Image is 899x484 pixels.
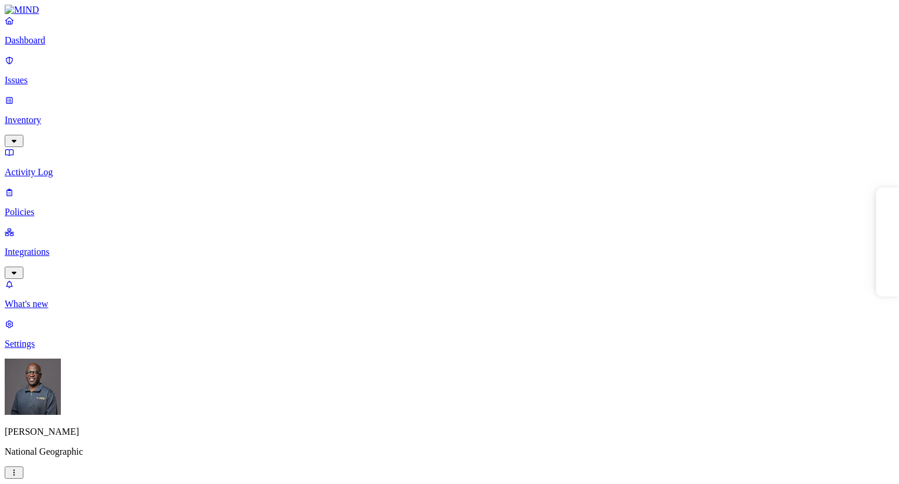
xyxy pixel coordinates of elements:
p: Activity Log [5,167,894,178]
img: MIND [5,5,39,15]
a: Settings [5,319,894,349]
p: Dashboard [5,35,894,46]
p: Settings [5,339,894,349]
p: Inventory [5,115,894,125]
p: [PERSON_NAME] [5,427,894,437]
img: Gregory Thomas [5,359,61,415]
p: Issues [5,75,894,86]
p: National Geographic [5,446,894,457]
a: Integrations [5,227,894,277]
p: Policies [5,207,894,217]
p: What's new [5,299,894,309]
a: Activity Log [5,147,894,178]
a: Policies [5,187,894,217]
a: What's new [5,279,894,309]
a: Inventory [5,95,894,145]
a: Issues [5,55,894,86]
p: Integrations [5,247,894,257]
a: MIND [5,5,894,15]
a: Dashboard [5,15,894,46]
